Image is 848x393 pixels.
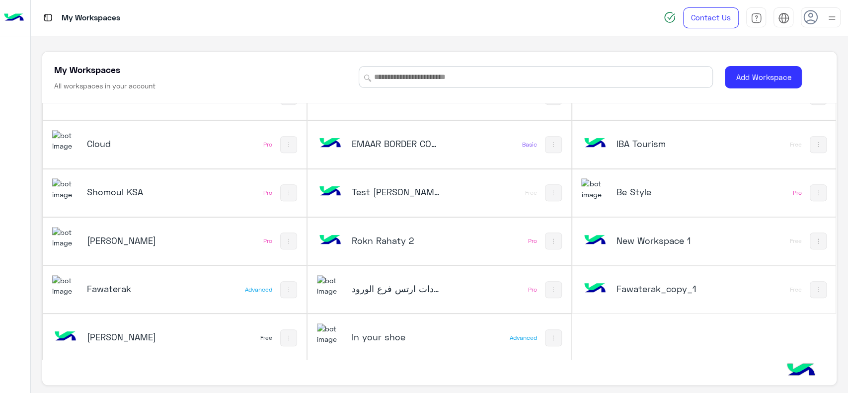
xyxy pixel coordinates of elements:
[616,283,704,295] h5: Fawaterak_copy_1
[87,283,175,295] h5: Fawaterak
[683,7,739,28] a: Contact Us
[42,11,54,24] img: tab
[664,11,676,23] img: spinner
[790,237,802,245] div: Free
[352,138,440,150] h5: EMAAR BORDER CONSULTING ENGINEER
[581,275,608,302] img: bot image
[317,130,344,157] img: bot image
[52,275,79,297] img: 171468393613305
[263,141,272,149] div: Pro
[778,12,789,24] img: tab
[616,138,704,150] h5: IBA Tourism
[87,235,175,246] h5: Rokn Rahaty
[352,283,440,295] h5: عيادات ارتس فرع الورود
[87,138,175,150] h5: Cloud
[746,7,766,28] a: tab
[616,235,704,246] h5: New Workspace 1
[52,130,79,152] img: 317874714732967
[522,141,537,149] div: Basic
[54,81,155,91] h6: All workspaces in your account
[317,178,344,205] img: bot image
[52,227,79,248] img: 322853014244696
[510,334,537,342] div: Advanced
[352,331,440,343] h5: In your shoe
[616,186,704,198] h5: Be Style
[725,66,802,88] button: Add Workspace
[245,286,272,294] div: Advanced
[317,227,344,254] img: bot image
[87,331,175,343] h5: Ali Baba
[793,189,802,197] div: Pro
[790,286,802,294] div: Free
[581,130,608,157] img: bot image
[525,189,537,197] div: Free
[790,141,802,149] div: Free
[826,12,838,24] img: profile
[317,323,344,345] img: 300744643126508
[52,323,79,350] img: bot image
[52,178,79,200] img: 110260793960483
[260,334,272,342] div: Free
[581,178,608,200] img: 510162592189670
[263,237,272,245] div: Pro
[581,227,608,254] img: bot image
[528,286,537,294] div: Pro
[783,353,818,388] img: hulul-logo.png
[4,7,24,28] img: Logo
[352,186,440,198] h5: Test Omar
[352,235,440,246] h5: Rokn Rahaty 2
[528,237,537,245] div: Pro
[317,275,344,297] img: 718582414666387
[751,12,762,24] img: tab
[263,189,272,197] div: Pro
[87,186,175,198] h5: Shomoul KSA
[54,64,120,76] h5: My Workspaces
[62,11,120,25] p: My Workspaces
